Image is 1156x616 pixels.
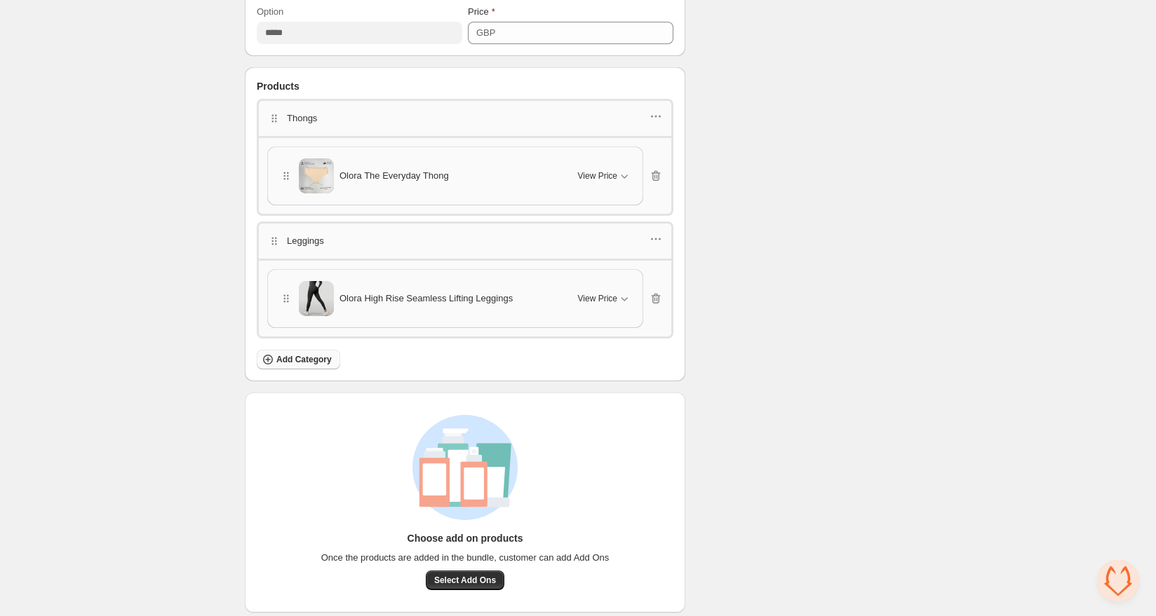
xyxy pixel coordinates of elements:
[257,350,340,369] button: Add Category
[321,551,610,565] span: Once the products are added in the bundle, customer can add Add Ons
[408,531,523,545] h3: Choose add on products
[257,79,300,93] span: Products
[1097,560,1139,602] a: Open de chat
[570,287,640,310] button: View Price
[299,281,334,316] img: Olora High Rise Seamless Lifting Leggings
[570,165,640,187] button: View Price
[578,293,617,304] span: View Price
[434,575,496,586] span: Select Add Ons
[476,26,495,40] div: GBP
[276,354,332,365] span: Add Category
[426,570,504,590] button: Select Add Ons
[287,111,317,125] p: Thongs
[299,158,334,193] img: Olora The Everyday Thong
[340,292,513,306] span: Olora High Rise Seamless Lifting Leggings
[340,169,449,183] span: Olora The Everyday Thong
[287,234,324,248] p: Leggings
[468,5,495,19] label: Price
[257,5,283,19] label: Option
[578,170,617,182] span: View Price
